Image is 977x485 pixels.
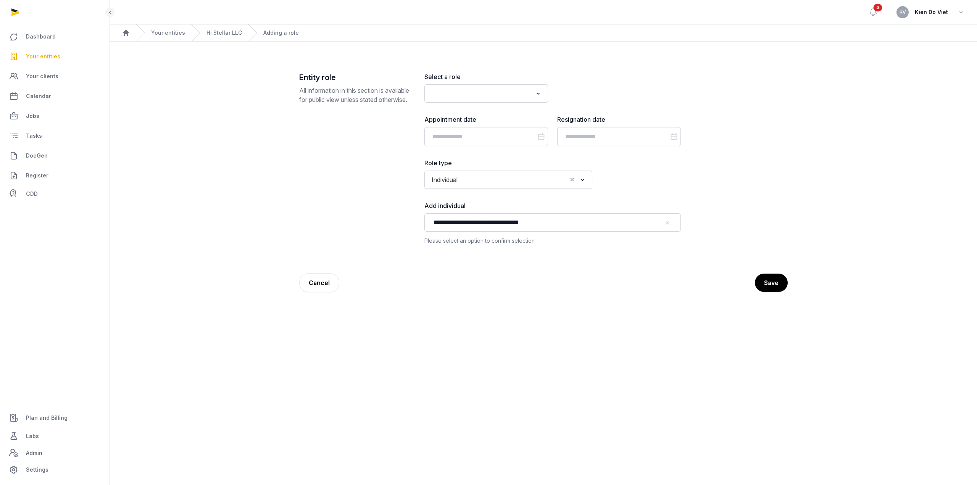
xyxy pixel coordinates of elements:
span: Calendar [26,92,51,101]
a: Cancel [299,273,339,292]
span: KV [900,10,906,15]
a: Register [6,166,103,185]
div: Adding a role [263,29,299,37]
span: Dashboard [26,32,56,41]
span: Settings [26,465,48,474]
span: Labs [26,432,39,441]
label: Select a role [424,72,548,81]
a: Dashboard [6,27,103,46]
span: Your entities [26,52,60,61]
p: All information in this section is available for public view unless stated otherwise. [299,86,412,104]
a: Your clients [6,67,103,85]
a: DocGen [6,147,103,165]
div: Please select an option to confirm selection [424,236,681,245]
span: CDD [26,189,38,198]
span: Admin [26,448,42,458]
a: Settings [6,461,103,479]
span: Register [26,171,48,180]
input: Search for option [429,88,532,99]
a: Your entities [151,29,185,37]
h2: Entity role [299,72,412,83]
nav: Breadcrumb [110,24,977,42]
a: Hi Stellar LLC [206,29,242,37]
a: Admin [6,445,103,461]
input: Datepicker input [557,127,681,146]
label: Role type [424,158,592,168]
label: Add individual [424,201,681,210]
span: Kien Do Viet [915,8,948,17]
label: Resignation date [557,115,681,124]
a: Calendar [6,87,103,105]
a: Labs [6,427,103,445]
span: Jobs [26,111,39,121]
span: Individual [430,174,459,185]
button: Clear Selected [569,174,576,185]
label: Appointment date [424,115,548,124]
a: Tasks [6,127,103,145]
a: Jobs [6,107,103,125]
span: DocGen [26,151,48,160]
span: Tasks [26,131,42,140]
span: Your clients [26,72,58,81]
a: Plan and Billing [6,409,103,427]
div: Search for option [428,173,588,187]
input: Search for option [461,174,567,185]
span: Plan and Billing [26,413,68,422]
button: Save [755,274,788,292]
div: Search for option [428,87,544,100]
button: KV [896,6,909,18]
a: Your entities [6,47,103,66]
input: Datepicker input [424,127,548,146]
span: 3 [874,4,882,11]
a: CDD [6,186,103,201]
